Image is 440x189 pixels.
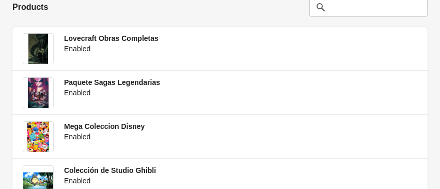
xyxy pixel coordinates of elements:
h2: Products [12,1,48,13]
span: Paquete Sagas Legendarias [64,78,160,86]
span: Lovecraft Obras Completas [64,34,159,42]
div: Enabled [64,88,417,98]
img: Mega Coleccion Disney [27,122,49,152]
img: Paquete Sagas Legendarias [28,78,48,108]
span: Mega Coleccion Disney [64,122,145,130]
span: Colección de Studio Ghibli [64,166,156,175]
div: Enabled [64,132,417,142]
img: Lovecraft Obras Completas [28,34,49,64]
div: Enabled [64,176,417,186]
div: Enabled [64,43,417,54]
